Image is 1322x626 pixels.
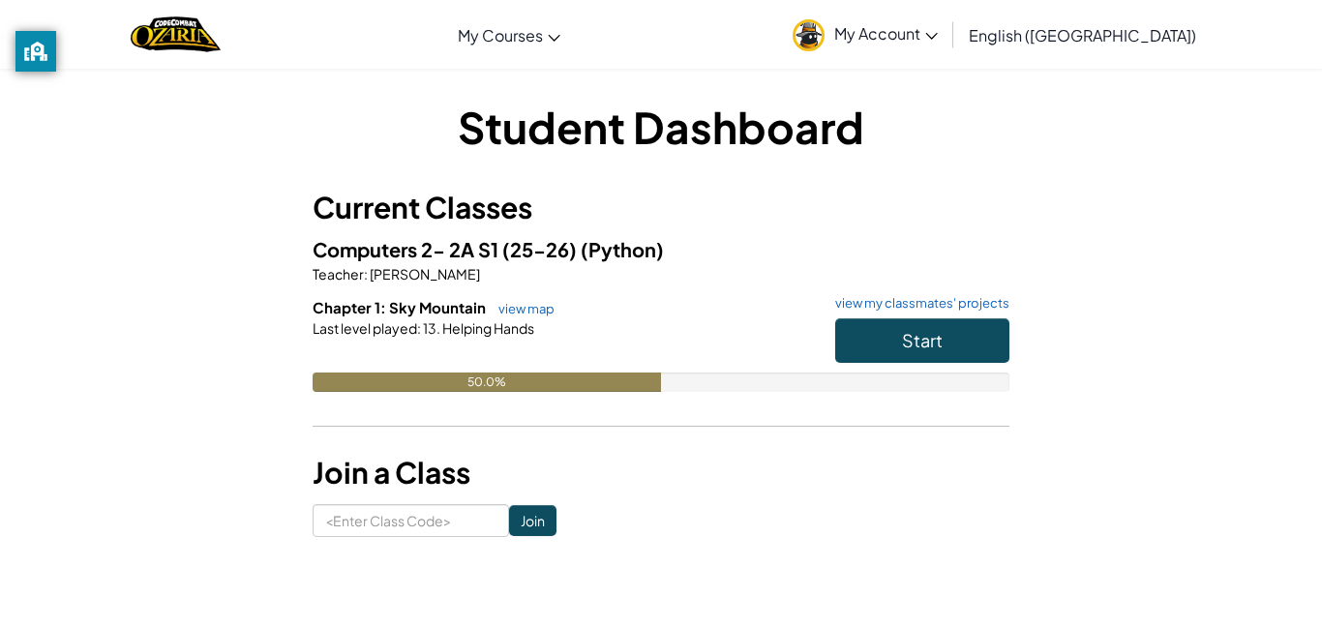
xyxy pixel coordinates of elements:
button: privacy banner [15,31,56,72]
a: English ([GEOGRAPHIC_DATA]) [959,9,1206,61]
span: Helping Hands [440,319,534,337]
input: Join [509,505,556,536]
h3: Join a Class [313,451,1009,494]
span: English ([GEOGRAPHIC_DATA]) [969,25,1196,45]
span: [PERSON_NAME] [368,265,480,283]
a: view map [489,301,555,316]
span: Last level played [313,319,417,337]
a: Ozaria by CodeCombat logo [131,15,221,54]
a: My Courses [448,9,570,61]
img: avatar [793,19,825,51]
div: 50.0% [313,373,661,392]
h3: Current Classes [313,186,1009,229]
span: My Account [834,23,938,44]
span: Teacher [313,265,364,283]
span: Computers 2- 2A S1 (25-26) [313,237,581,261]
span: Chapter 1: Sky Mountain [313,298,489,316]
span: (Python) [581,237,664,261]
input: <Enter Class Code> [313,504,509,537]
span: 13. [421,319,440,337]
span: Start [902,329,943,351]
a: view my classmates' projects [826,297,1009,310]
h1: Student Dashboard [313,97,1009,157]
a: My Account [783,4,947,65]
span: : [364,265,368,283]
span: My Courses [458,25,543,45]
img: Home [131,15,221,54]
button: Start [835,318,1009,363]
span: : [417,319,421,337]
